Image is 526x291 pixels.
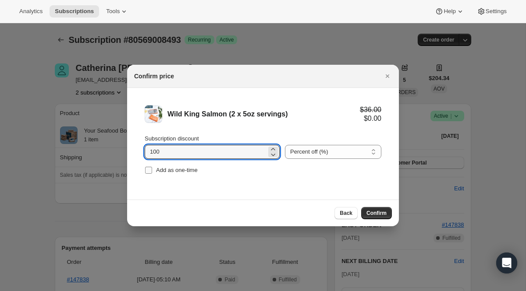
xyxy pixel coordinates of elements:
div: $36.00 [360,105,381,114]
span: Subscriptions [55,8,94,15]
button: Back [334,207,358,219]
button: Help [430,5,469,18]
span: Subscription discount [145,135,199,142]
div: Open Intercom Messenger [496,252,517,273]
span: Back [340,210,352,217]
button: Analytics [14,5,48,18]
div: $0.00 [360,114,381,123]
span: Analytics [19,8,43,15]
div: Wild King Salmon (2 x 5oz servings) [167,110,360,119]
button: Close [381,70,394,82]
span: Help [444,8,455,15]
span: Settings [486,8,507,15]
span: Confirm [366,210,387,217]
button: Tools [101,5,134,18]
button: Settings [472,5,512,18]
button: Subscriptions [50,5,99,18]
button: Confirm [361,207,392,219]
span: Tools [106,8,120,15]
img: Wild King Salmon (2 x 5oz servings) [145,105,162,123]
h2: Confirm price [134,72,174,81]
span: Add as one-time [156,167,198,173]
